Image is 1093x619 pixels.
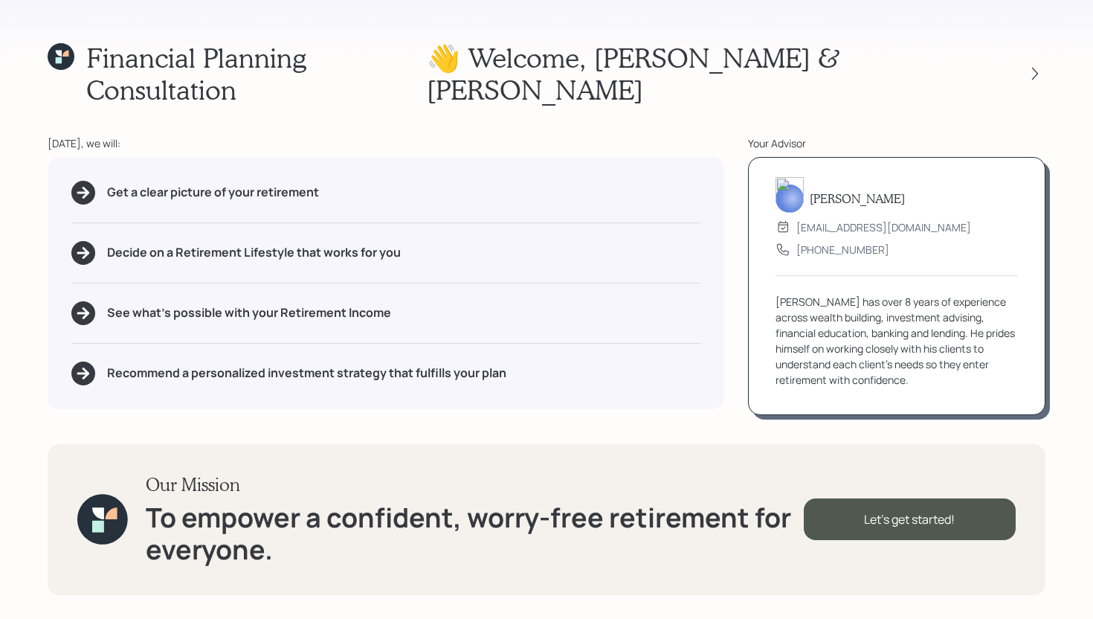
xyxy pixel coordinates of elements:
[776,294,1018,388] div: [PERSON_NAME] has over 8 years of experience across wealth building, investment advising, financi...
[146,501,804,565] h1: To empower a confident, worry-free retirement for everyone.
[427,42,998,106] h1: 👋 Welcome , [PERSON_NAME] & [PERSON_NAME]
[107,246,401,260] h5: Decide on a Retirement Lifestyle that works for you
[107,366,506,380] h5: Recommend a personalized investment strategy that fulfills your plan
[810,191,905,205] h5: [PERSON_NAME]
[748,135,1045,151] div: Your Advisor
[776,177,804,213] img: james-distasi-headshot.png
[796,219,971,235] div: [EMAIL_ADDRESS][DOMAIN_NAME]
[796,242,889,257] div: [PHONE_NUMBER]
[146,474,804,495] h3: Our Mission
[48,135,724,151] div: [DATE], we will:
[107,185,319,199] h5: Get a clear picture of your retirement
[86,42,427,106] h1: Financial Planning Consultation
[804,498,1016,540] div: Let's get started!
[107,306,391,320] h5: See what's possible with your Retirement Income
